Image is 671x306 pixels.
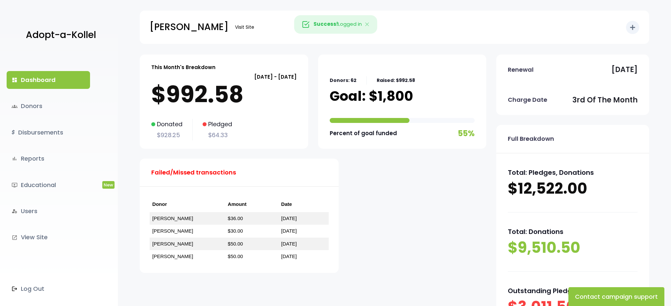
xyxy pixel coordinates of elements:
[281,253,297,259] a: [DATE]
[508,134,554,144] p: Full Breakdown
[203,130,232,140] p: $64.33
[225,197,278,212] th: Amount
[228,241,243,247] a: $50.00
[508,285,638,297] p: Outstanding Pledges
[313,20,338,27] strong: Success!
[281,241,297,247] a: [DATE]
[377,76,415,85] p: Raised: $992.58
[7,97,90,115] a: groupsDonors
[150,197,225,212] th: Donor
[358,16,377,33] button: Close
[572,94,638,107] p: 3rd of the month
[152,228,193,234] a: [PERSON_NAME]
[281,215,297,221] a: [DATE]
[12,235,18,241] i: launch
[330,88,413,104] p: Goal: $1,800
[629,23,637,31] i: add
[458,126,475,140] p: 55%
[151,72,297,81] p: [DATE] - [DATE]
[7,202,90,220] a: manage_accountsUsers
[151,81,297,108] p: $992.58
[232,21,258,34] a: Visit Site
[228,253,243,259] a: $50.00
[26,27,96,43] p: Adopt-a-Kollel
[508,226,638,238] p: Total: Donations
[12,77,18,83] i: dashboard
[330,128,397,138] p: Percent of goal funded
[12,182,18,188] i: ondemand_video
[508,95,547,105] p: Charge Date
[12,208,18,214] i: manage_accounts
[626,21,639,34] button: add
[203,119,232,130] p: Pledged
[12,128,15,137] i: $
[228,228,243,234] a: $30.00
[7,71,90,89] a: dashboardDashboard
[152,215,193,221] a: [PERSON_NAME]
[151,119,182,130] p: Donated
[7,280,90,298] a: Log Out
[281,228,297,234] a: [DATE]
[23,19,96,51] a: Adopt-a-Kollel
[151,130,182,140] p: $928.25
[508,178,638,199] p: $12,522.00
[294,15,377,34] div: Logged in
[7,150,90,168] a: bar_chartReports
[508,167,638,178] p: Total: Pledges, Donations
[7,228,90,246] a: launchView Site
[151,167,236,178] p: Failed/Missed transactions
[152,253,193,259] a: [PERSON_NAME]
[611,63,638,76] p: [DATE]
[102,181,115,189] span: New
[7,124,90,141] a: $Disbursements
[568,287,664,306] button: Contact campaign support
[7,176,90,194] a: ondemand_videoEducationalNew
[508,238,638,258] p: $9,510.50
[278,197,329,212] th: Date
[12,156,18,162] i: bar_chart
[150,19,228,35] p: [PERSON_NAME]
[330,76,357,85] p: Donors: 62
[151,63,216,72] p: This Month's Breakdown
[152,241,193,247] a: [PERSON_NAME]
[508,64,534,75] p: Renewal
[12,103,18,109] span: groups
[228,215,243,221] a: $36.00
